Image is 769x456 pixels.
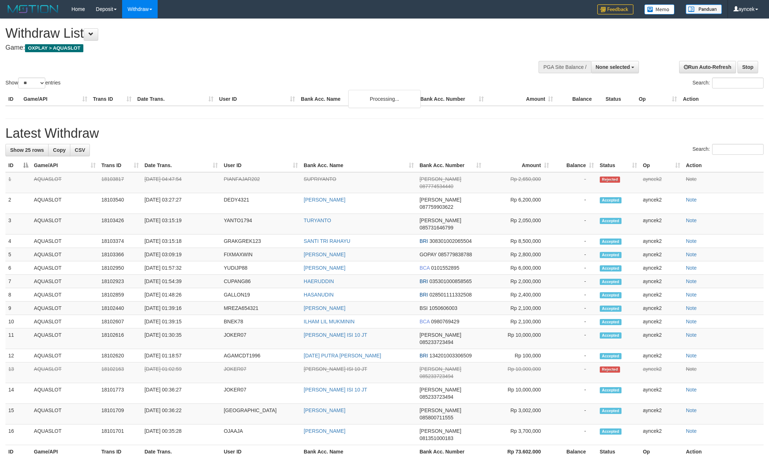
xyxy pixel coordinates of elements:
[31,248,99,261] td: AQUASLOT
[603,92,636,106] th: Status
[552,328,597,349] td: -
[5,193,31,214] td: 2
[142,248,221,261] td: [DATE] 03:09:19
[221,159,301,172] th: User ID: activate to sort column ascending
[221,383,301,404] td: JOKER07
[5,159,31,172] th: ID: activate to sort column descending
[48,144,70,156] a: Copy
[420,332,461,338] span: [PERSON_NAME]
[5,172,31,193] td: 1
[221,424,301,445] td: OJAAJA
[693,78,764,88] label: Search:
[539,61,591,73] div: PGA Site Balance /
[31,349,99,362] td: AQUASLOT
[25,44,83,52] span: OXPLAY > AQUASLOT
[221,261,301,275] td: YUDIJP88
[31,214,99,235] td: AQUASLOT
[484,261,552,275] td: Rp 6,000,000
[640,315,683,328] td: ayncek2
[142,159,221,172] th: Date Trans.: activate to sort column ascending
[5,144,49,156] a: Show 25 rows
[420,292,428,298] span: BRI
[552,362,597,383] td: -
[640,235,683,248] td: ayncek2
[431,319,460,324] span: Copy 0980769429 to clipboard
[420,278,428,284] span: BRI
[304,366,367,372] a: [PERSON_NAME] ISI 10 JT
[484,288,552,302] td: Rp 2,400,000
[596,64,630,70] span: None selected
[99,315,142,328] td: 18102607
[420,252,437,257] span: GOPAY
[304,265,345,271] a: [PERSON_NAME]
[556,92,602,106] th: Balance
[142,315,221,328] td: [DATE] 01:39:15
[484,275,552,288] td: Rp 2,000,000
[737,61,758,73] a: Stop
[99,159,142,172] th: Trans ID: activate to sort column ascending
[221,235,301,248] td: GRAKGREK123
[31,261,99,275] td: AQUASLOT
[99,362,142,383] td: 18102163
[484,193,552,214] td: Rp 6,200,000
[420,339,453,345] span: Copy 085233723494 to clipboard
[640,261,683,275] td: ayncek2
[304,428,345,434] a: [PERSON_NAME]
[644,4,675,14] img: Button%20Memo.svg
[142,214,221,235] td: [DATE] 03:15:19
[597,159,640,172] th: Status: activate to sort column ascending
[686,428,697,434] a: Note
[640,302,683,315] td: ayncek2
[686,332,697,338] a: Note
[18,78,45,88] select: Showentries
[417,92,487,106] th: Bank Acc. Number
[429,292,472,298] span: Copy 028501111332508 to clipboard
[142,404,221,424] td: [DATE] 00:36:22
[5,261,31,275] td: 6
[600,332,622,339] span: Accepted
[686,278,697,284] a: Note
[420,176,461,182] span: [PERSON_NAME]
[99,424,142,445] td: 18101701
[420,415,453,420] span: Copy 085800711555 to clipboard
[5,404,31,424] td: 15
[5,362,31,383] td: 13
[420,407,461,413] span: [PERSON_NAME]
[484,424,552,445] td: Rp 3,700,000
[429,278,472,284] span: Copy 035301000858565 to clipboard
[5,288,31,302] td: 8
[99,261,142,275] td: 18102950
[484,248,552,261] td: Rp 2,800,000
[31,404,99,424] td: AQUASLOT
[420,366,461,372] span: [PERSON_NAME]
[142,424,221,445] td: [DATE] 00:35:28
[216,92,298,106] th: User ID
[600,319,622,325] span: Accepted
[221,302,301,315] td: MREZA654321
[552,383,597,404] td: -
[640,248,683,261] td: ayncek2
[484,302,552,315] td: Rp 2,100,000
[5,235,31,248] td: 4
[31,288,99,302] td: AQUASLOT
[221,193,301,214] td: DEDY4321
[5,214,31,235] td: 3
[142,328,221,349] td: [DATE] 01:30:35
[5,302,31,315] td: 9
[686,407,697,413] a: Note
[600,218,622,224] span: Accepted
[304,197,345,203] a: [PERSON_NAME]
[600,428,622,435] span: Accepted
[31,424,99,445] td: AQUASLOT
[680,92,764,106] th: Action
[686,353,697,358] a: Note
[304,407,345,413] a: [PERSON_NAME]
[600,265,622,271] span: Accepted
[640,214,683,235] td: ayncek2
[31,315,99,328] td: AQUASLOT
[600,408,622,414] span: Accepted
[142,383,221,404] td: [DATE] 00:36:27
[552,172,597,193] td: -
[431,265,460,271] span: Copy 0101552895 to clipboard
[591,61,639,73] button: None selected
